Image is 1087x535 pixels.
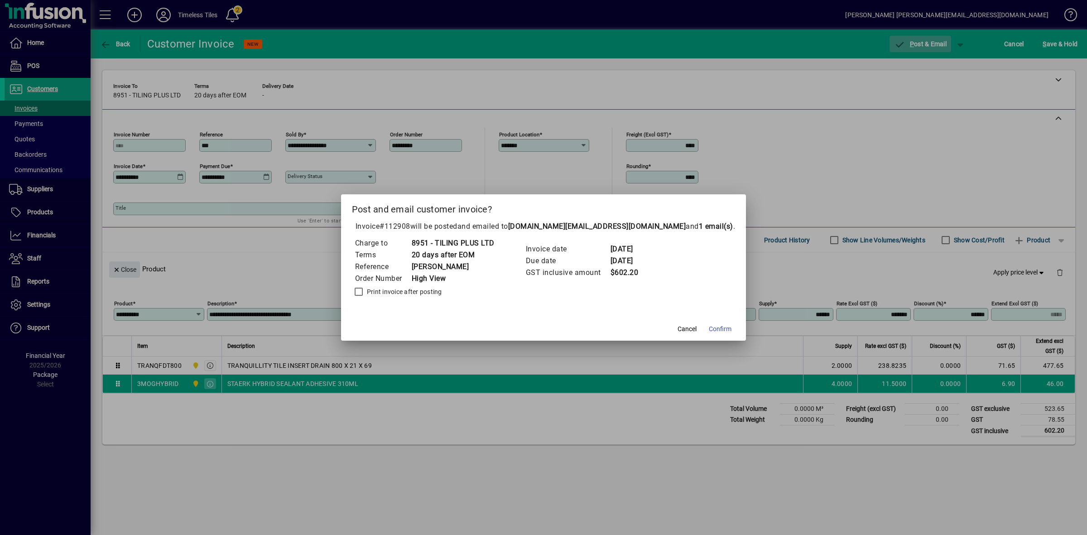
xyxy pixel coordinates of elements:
b: [DOMAIN_NAME][EMAIL_ADDRESS][DOMAIN_NAME] [508,222,686,231]
button: Confirm [705,321,735,337]
td: Terms [355,249,411,261]
span: Cancel [678,324,697,334]
label: Print invoice after posting [365,287,442,296]
td: [DATE] [610,243,646,255]
span: and emailed to [457,222,733,231]
td: 8951 - TILING PLUS LTD [411,237,495,249]
td: Order Number [355,273,411,284]
td: [DATE] [610,255,646,267]
td: Reference [355,261,411,273]
td: Due date [525,255,610,267]
p: Invoice will be posted . [352,221,736,232]
td: Invoice date [525,243,610,255]
button: Cancel [673,321,702,337]
td: High View [411,273,495,284]
td: $602.20 [610,267,646,279]
td: GST inclusive amount [525,267,610,279]
td: Charge to [355,237,411,249]
span: #112908 [380,222,410,231]
span: and [686,222,733,231]
td: 20 days after EOM [411,249,495,261]
td: [PERSON_NAME] [411,261,495,273]
b: 1 email(s) [699,222,733,231]
span: Confirm [709,324,731,334]
h2: Post and email customer invoice? [341,194,746,221]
